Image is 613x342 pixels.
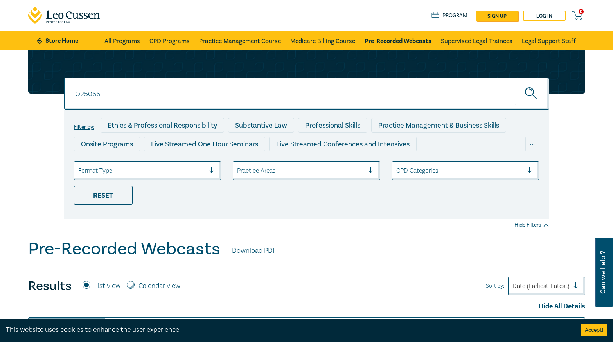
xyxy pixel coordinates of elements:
[199,31,281,50] a: Practice Management Course
[441,31,512,50] a: Supervised Legal Trainees
[74,137,140,151] div: Onsite Programs
[94,281,120,291] label: List view
[298,118,367,133] div: Professional Skills
[290,31,355,50] a: Medicare Billing Course
[237,166,239,175] input: select
[232,246,276,256] a: Download PDF
[365,31,431,50] a: Pre-Recorded Webcasts
[599,243,607,302] span: Can we help ?
[525,137,539,151] div: ...
[228,118,294,133] div: Substantive Law
[6,325,569,335] div: This website uses cookies to enhance the user experience.
[579,9,584,14] span: 0
[28,239,220,259] h1: Pre-Recorded Webcasts
[74,186,133,205] div: Reset
[371,118,506,133] div: Practice Management & Business Skills
[522,31,576,50] a: Legal Support Staff
[296,155,381,170] div: 10 CPD Point Packages
[523,11,566,21] a: Log in
[385,155,457,170] div: National Programs
[138,281,180,291] label: Calendar view
[581,324,607,336] button: Accept cookies
[37,36,92,45] a: Store Home
[269,137,417,151] div: Live Streamed Conferences and Intensives
[512,282,514,290] input: Sort by
[202,155,292,170] div: Pre-Recorded Webcasts
[64,78,549,110] input: Search for a program title, program description or presenter name
[431,11,468,20] a: Program
[28,301,585,311] div: Hide All Details
[486,282,504,290] span: Sort by:
[149,31,190,50] a: CPD Programs
[78,166,80,175] input: select
[74,155,198,170] div: Live Streamed Practical Workshops
[28,278,72,294] h4: Results
[104,31,140,50] a: All Programs
[101,118,224,133] div: Ethics & Professional Responsibility
[514,221,549,229] div: Hide Filters
[476,11,518,21] a: sign up
[144,137,265,151] div: Live Streamed One Hour Seminars
[396,166,398,175] input: select
[74,124,94,130] label: Filter by:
